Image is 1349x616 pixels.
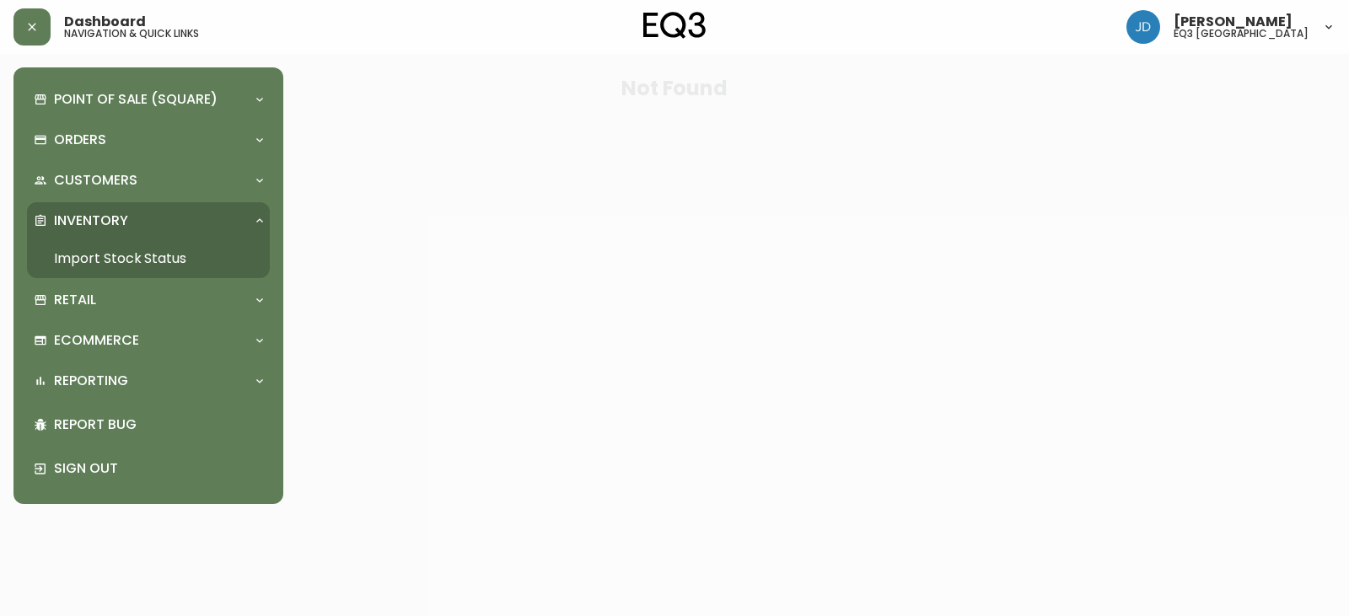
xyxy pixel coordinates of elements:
[27,121,270,158] div: Orders
[54,372,128,390] p: Reporting
[27,447,270,490] div: Sign Out
[27,162,270,199] div: Customers
[54,90,218,109] p: Point of Sale (Square)
[54,131,106,149] p: Orders
[27,362,270,399] div: Reporting
[54,291,96,309] p: Retail
[64,15,146,29] span: Dashboard
[1174,15,1293,29] span: [PERSON_NAME]
[54,415,263,434] p: Report Bug
[27,403,270,447] div: Report Bug
[54,331,139,350] p: Ecommerce
[54,171,137,190] p: Customers
[1126,10,1160,44] img: 7c567ac048721f22e158fd313f7f0981
[27,202,270,239] div: Inventory
[27,239,270,278] a: Import Stock Status
[54,459,263,478] p: Sign Out
[27,322,270,359] div: Ecommerce
[643,12,706,39] img: logo
[64,29,199,39] h5: navigation & quick links
[54,212,128,230] p: Inventory
[27,81,270,118] div: Point of Sale (Square)
[27,281,270,319] div: Retail
[1174,29,1309,39] h5: eq3 [GEOGRAPHIC_DATA]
